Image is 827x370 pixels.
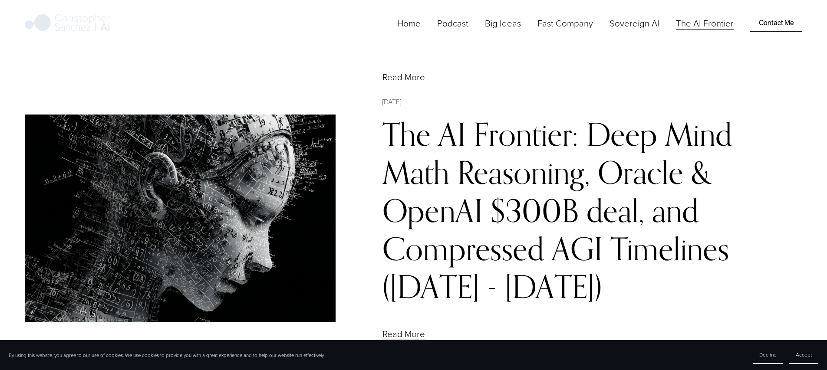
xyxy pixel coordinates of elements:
[382,96,401,107] time: [DATE]
[382,115,732,305] a: The AI Frontier: Deep Mind Math Reasoning, Oracle & OpenAI $300B deal, and Compressed AGI Timelin...
[537,16,593,30] a: folder dropdown
[753,346,783,364] button: Decline
[610,16,659,30] a: Sovereign AI
[485,16,521,30] a: folder dropdown
[397,16,421,30] a: Home
[796,351,812,358] span: Accept
[750,15,802,31] a: Contact Me
[759,351,777,358] span: Decline
[537,17,593,29] span: Fast Company
[25,13,110,34] img: Christopher Sanchez | AI
[485,17,521,29] span: Big Ideas
[382,71,425,83] a: Read More
[676,16,734,30] a: The AI Frontier
[789,346,818,364] button: Accept
[437,16,468,30] a: Podcast
[9,352,324,359] p: By using this website, you agree to our use of cookies. We use cookies to provide you with a grea...
[382,327,425,340] a: Read More
[25,115,336,322] img: The AI Frontier: Deep Mind Math Reasoning, Oracle &amp; OpenAI $300B deal, and Compressed AGI Tim...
